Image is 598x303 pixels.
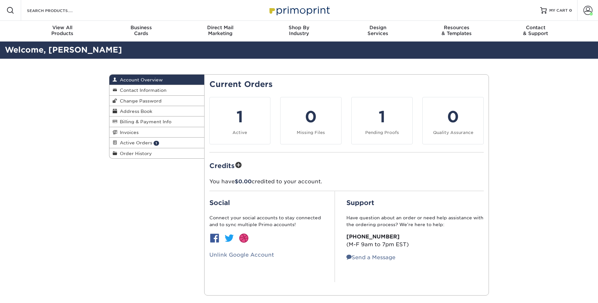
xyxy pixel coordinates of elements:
[232,130,247,135] small: Active
[117,88,167,93] span: Contact Information
[181,25,260,30] span: Direct Mail
[109,75,204,85] a: Account Overview
[338,25,417,30] span: Design
[102,25,181,30] span: Business
[496,25,575,30] span: Contact
[117,119,171,124] span: Billing & Payment Info
[346,199,484,207] h2: Support
[496,25,575,36] div: & Support
[154,141,159,146] span: 1
[181,21,260,42] a: Direct MailMarketing
[23,25,102,36] div: Products
[346,254,395,261] a: Send a Message
[496,21,575,42] a: Contact& Support
[260,21,339,42] a: Shop ByIndustry
[284,105,337,128] div: 0
[109,116,204,127] a: Billing & Payment Info
[109,96,204,106] a: Change Password
[346,214,484,228] p: Have question about an order or need help assistance with the ordering process? We’re here to help:
[26,6,90,14] input: SEARCH PRODUCTS.....
[235,178,252,185] span: $0.00
[427,105,480,128] div: 0
[117,130,139,135] span: Invoices
[209,160,484,170] h2: Credits
[117,109,152,114] span: Address Book
[109,106,204,116] a: Address Book
[209,199,323,207] h2: Social
[297,130,325,135] small: Missing Files
[260,25,339,30] span: Shop By
[209,178,484,186] p: You have credited to your account.
[267,3,331,17] img: Primoprint
[117,140,152,145] span: Active Orders
[422,97,484,144] a: 0 Quality Assurance
[102,25,181,36] div: Cards
[280,97,342,144] a: 0 Missing Files
[355,105,408,128] div: 1
[109,127,204,138] a: Invoices
[102,21,181,42] a: BusinessCards
[117,151,152,156] span: Order History
[109,138,204,148] a: Active Orders 1
[338,21,417,42] a: DesignServices
[209,214,323,228] p: Connect your social accounts to stay connected and to sync multiple Primo accounts!
[417,25,496,36] div: & Templates
[117,77,163,82] span: Account Overview
[209,97,271,144] a: 1 Active
[569,8,572,13] span: 0
[109,85,204,95] a: Contact Information
[338,25,417,36] div: Services
[346,234,400,240] strong: [PHONE_NUMBER]
[417,25,496,30] span: Resources
[23,25,102,30] span: View All
[181,25,260,36] div: Marketing
[117,98,162,103] span: Change Password
[346,233,484,248] p: (M-F 9am to 7pm EST)
[209,252,274,258] a: Unlink Google Account
[433,130,473,135] small: Quality Assurance
[209,80,484,89] h2: Current Orders
[209,233,220,243] img: btn-facebook.jpg
[239,233,249,243] img: btn-dribbble.jpg
[260,25,339,36] div: Industry
[351,97,413,144] a: 1 Pending Proofs
[109,148,204,158] a: Order History
[549,8,568,13] span: MY CART
[23,21,102,42] a: View AllProducts
[417,21,496,42] a: Resources& Templates
[214,105,267,128] div: 1
[224,233,234,243] img: btn-twitter.jpg
[365,130,399,135] small: Pending Proofs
